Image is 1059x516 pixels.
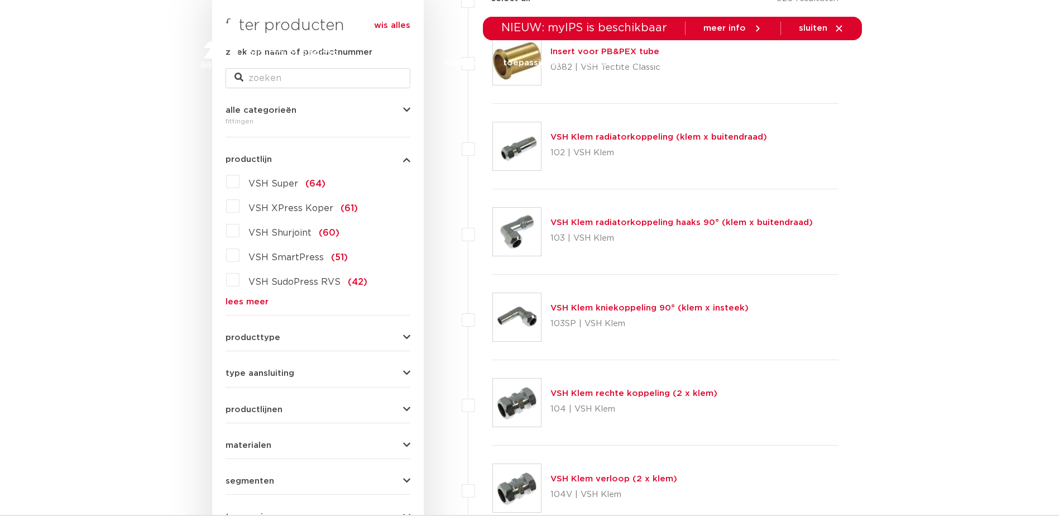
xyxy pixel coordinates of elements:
[226,477,410,485] button: segmenten
[550,144,767,162] p: 102 | VSH Klem
[226,333,280,342] span: producttype
[550,486,677,504] p: 104V | VSH Klem
[226,477,274,485] span: segmenten
[226,405,410,414] button: productlijnen
[226,298,410,306] a: lees meer
[799,23,844,34] a: sluiten
[654,40,689,85] a: services
[584,40,631,85] a: downloads
[248,228,312,237] span: VSH Shurjoint
[703,24,746,32] span: meer info
[550,389,717,398] a: VSH Klem rechte koppeling (2 x klem)
[550,315,749,333] p: 103SP | VSH Klem
[248,179,298,188] span: VSH Super
[348,278,367,286] span: (42)
[226,333,410,342] button: producttype
[226,369,410,378] button: type aansluiting
[226,106,410,114] button: alle categorieën
[226,405,282,414] span: productlijnen
[226,441,410,450] button: materialen
[493,208,541,256] img: Thumbnail for VSH Klem radiatorkoppeling haaks 90° (klem x buitendraad)
[226,441,271,450] span: materialen
[550,133,767,141] a: VSH Klem radiatorkoppeling (klem x buitendraad)
[248,253,324,262] span: VSH SmartPress
[712,40,750,85] a: over ons
[799,24,827,32] span: sluiten
[493,464,541,512] img: Thumbnail for VSH Klem verloop (2 x klem)
[550,475,677,483] a: VSH Klem verloop (2 x klem)
[331,253,348,262] span: (51)
[445,40,481,85] a: markten
[248,204,333,213] span: VSH XPress Koper
[503,40,562,85] a: toepassingen
[493,379,541,427] img: Thumbnail for VSH Klem rechte koppeling (2 x klem)
[493,293,541,341] img: Thumbnail for VSH Klem kniekoppeling 90° (klem x insteek)
[550,304,749,312] a: VSH Klem kniekoppeling 90° (klem x insteek)
[550,218,813,227] a: VSH Klem radiatorkoppeling haaks 90° (klem x buitendraad)
[226,155,410,164] button: productlijn
[377,40,750,85] nav: Menu
[319,228,339,237] span: (60)
[226,369,294,378] span: type aansluiting
[806,40,817,85] div: my IPS
[703,23,763,34] a: meer info
[248,278,341,286] span: VSH SudoPress RVS
[226,114,410,128] div: fittingen
[226,106,296,114] span: alle categorieën
[550,400,717,418] p: 104 | VSH Klem
[493,122,541,170] img: Thumbnail for VSH Klem radiatorkoppeling (klem x buitendraad)
[550,230,813,247] p: 103 | VSH Klem
[226,155,272,164] span: productlijn
[377,40,423,85] a: producten
[305,179,325,188] span: (64)
[341,204,358,213] span: (61)
[501,22,667,34] span: NIEUW: myIPS is beschikbaar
